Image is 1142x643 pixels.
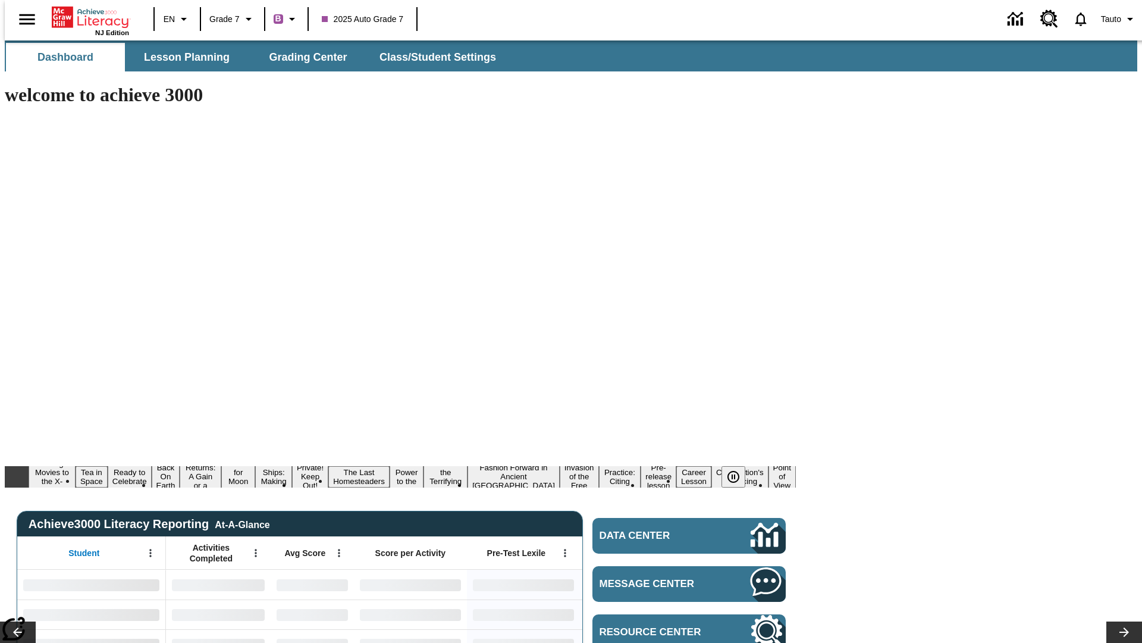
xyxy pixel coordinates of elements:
[322,13,404,26] span: 2025 Auto Grade 7
[330,544,348,562] button: Open Menu
[1065,4,1096,35] a: Notifications
[180,452,221,501] button: Slide 5 Free Returns: A Gain or a Drain?
[379,51,496,64] span: Class/Student Settings
[249,43,368,71] button: Grading Center
[10,2,45,37] button: Open side menu
[1106,622,1142,643] button: Lesson carousel, Next
[152,461,180,492] button: Slide 4 Back On Earth
[592,518,786,554] a: Data Center
[52,5,129,29] a: Home
[768,461,796,492] button: Slide 18 Point of View
[292,461,328,492] button: Slide 8 Private! Keep Out!
[284,548,325,558] span: Avg Score
[29,517,270,531] span: Achieve3000 Literacy Reporting
[275,11,281,26] span: B
[721,466,757,488] div: Pause
[29,457,76,497] button: Slide 1 Taking Movies to the X-Dimension
[1096,8,1142,30] button: Profile/Settings
[76,466,108,488] button: Slide 2 Tea in Space
[721,466,745,488] button: Pause
[1033,3,1065,35] a: Resource Center, Will open in new tab
[600,626,715,638] span: Resource Center
[6,43,125,71] button: Dashboard
[221,457,255,497] button: Slide 6 Time for Moon Rules?
[556,544,574,562] button: Open Menu
[52,4,129,36] div: Home
[423,457,468,497] button: Slide 11 Attack of the Terrifying Tomatoes
[592,566,786,602] a: Message Center
[641,461,676,492] button: Slide 15 Pre-release lesson
[5,40,1137,71] div: SubNavbar
[1000,3,1033,36] a: Data Center
[5,43,507,71] div: SubNavbar
[164,13,175,26] span: EN
[247,544,265,562] button: Open Menu
[269,8,304,30] button: Boost Class color is purple. Change class color
[271,600,354,629] div: No Data,
[711,457,768,497] button: Slide 17 The Constitution's Balancing Act
[68,548,99,558] span: Student
[271,570,354,600] div: No Data,
[269,51,347,64] span: Grading Center
[215,517,269,530] div: At-A-Glance
[5,84,796,106] h1: welcome to achieve 3000
[172,542,250,564] span: Activities Completed
[560,452,599,501] button: Slide 13 The Invasion of the Free CD
[108,457,152,497] button: Slide 3 Get Ready to Celebrate Juneteenth!
[676,466,711,488] button: Slide 16 Career Lesson
[599,457,641,497] button: Slide 14 Mixed Practice: Citing Evidence
[255,457,292,497] button: Slide 7 Cruise Ships: Making Waves
[375,548,446,558] span: Score per Activity
[600,578,715,590] span: Message Center
[328,466,390,488] button: Slide 9 The Last Homesteaders
[144,51,230,64] span: Lesson Planning
[142,544,159,562] button: Open Menu
[158,8,196,30] button: Language: EN, Select a language
[1101,13,1121,26] span: Tauto
[209,13,240,26] span: Grade 7
[370,43,506,71] button: Class/Student Settings
[37,51,93,64] span: Dashboard
[468,461,560,492] button: Slide 12 Fashion Forward in Ancient Rome
[390,457,424,497] button: Slide 10 Solar Power to the People
[487,548,546,558] span: Pre-Test Lexile
[95,29,129,36] span: NJ Edition
[166,570,271,600] div: No Data,
[205,8,261,30] button: Grade: Grade 7, Select a grade
[600,530,711,542] span: Data Center
[166,600,271,629] div: No Data,
[127,43,246,71] button: Lesson Planning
